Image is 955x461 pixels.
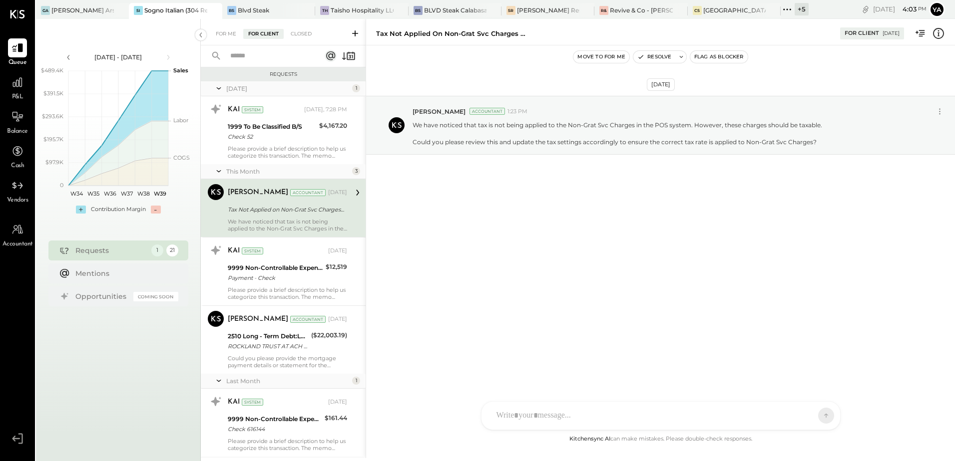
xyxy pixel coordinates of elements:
[414,6,423,15] div: BS
[290,316,326,323] div: Accountant
[507,108,527,116] span: 1:23 PM
[328,315,347,323] div: [DATE]
[328,189,347,197] div: [DATE]
[703,6,766,14] div: [GEOGRAPHIC_DATA][PERSON_NAME]
[413,121,822,146] p: We have noticed that tax is not being applied to the Non-Grat Svc Charges in the POS system. Howe...
[228,286,347,300] div: Please provide a brief description to help us categorize this transaction. The memo might be help...
[228,246,240,256] div: KAI
[0,176,34,205] a: Vendors
[211,29,241,39] div: For Me
[137,190,149,197] text: W38
[228,205,344,215] div: Tax Not Applied on Non-Grat Svc Charges in POS
[320,6,329,15] div: TH
[242,399,263,406] div: System
[0,107,34,136] a: Balance
[166,244,178,256] div: 21
[41,6,50,15] div: GA
[331,6,393,14] div: Taisho Hospitality LLC
[228,331,308,341] div: 2510 Long - Term Debt:LOAN To [PERSON_NAME] Personal (EBSB Mortgage)
[42,113,63,120] text: $293.6K
[228,218,347,232] div: We have noticed that tax is not being applied to the Non-Grat Svc Charges in the POS system. Howe...
[352,377,360,385] div: 1
[11,162,24,171] span: Cash
[0,142,34,171] a: Cash
[228,105,240,115] div: KAI
[120,190,132,197] text: W37
[134,6,143,15] div: SI
[75,245,146,255] div: Requests
[647,78,675,91] div: [DATE]
[228,424,322,434] div: Check 616144
[573,51,629,63] button: Move to for me
[228,355,347,369] div: Could you please provide the mortgage payment details or statement for the Rockland Trust from pe...
[226,167,350,176] div: This Month
[610,6,672,14] div: Revive & Co - [PERSON_NAME]
[51,6,114,14] div: [PERSON_NAME] Arso
[228,438,347,452] div: Please provide a brief description to help us categorize this transaction. The memo might be help...
[41,67,63,74] text: $489.4K
[311,330,347,340] div: ($22,003.19)
[242,106,263,113] div: System
[228,314,288,324] div: [PERSON_NAME]
[228,273,323,283] div: Payment - Check
[319,121,347,131] div: $4,167.20
[2,240,33,249] span: Accountant
[506,6,515,15] div: SR
[0,220,34,249] a: Accountant
[226,84,350,93] div: [DATE]
[8,58,27,67] span: Queue
[228,341,308,351] div: ROCKLAND TRUST AT ACH TRANSFERS AT TRNSFER AT External Transfer Rockland Trust Acct x5195
[228,188,288,198] div: [PERSON_NAME]
[845,29,879,37] div: For Client
[693,6,702,15] div: CS
[75,291,128,301] div: Opportunities
[286,29,317,39] div: Closed
[76,206,86,214] div: +
[470,108,505,115] div: Accountant
[238,6,269,14] div: Blvd Steak
[599,6,608,15] div: R&
[228,397,240,407] div: KAI
[228,145,347,159] div: Please provide a brief description to help us categorize this transaction. The memo might be help...
[873,4,927,14] div: [DATE]
[883,30,900,37] div: [DATE]
[75,268,173,278] div: Mentions
[43,90,63,97] text: $391.5K
[413,107,466,116] span: [PERSON_NAME]
[144,6,207,14] div: Sogno Italian (304 Restaurant)
[243,29,284,39] div: For Client
[87,190,99,197] text: W35
[633,51,675,63] button: Resolve
[0,38,34,67] a: Queue
[325,413,347,423] div: $161.44
[227,6,236,15] div: BS
[103,190,116,197] text: W36
[376,29,526,38] div: Tax Not Applied on Non-Grat Svc Charges in POS
[424,6,486,14] div: BLVD Steak Calabasas
[60,182,63,189] text: 0
[228,122,316,132] div: 1999 To Be Classified B/S
[517,6,579,14] div: [PERSON_NAME] Restaurant & Deli
[173,154,190,161] text: COGS
[91,206,146,214] div: Contribution Margin
[12,93,23,102] span: P&L
[328,247,347,255] div: [DATE]
[328,398,347,406] div: [DATE]
[173,117,188,124] text: Labor
[7,127,28,136] span: Balance
[242,247,263,254] div: System
[153,190,166,197] text: W39
[304,106,347,114] div: [DATE], 7:28 PM
[861,4,871,14] div: copy link
[76,53,161,61] div: [DATE] - [DATE]
[173,67,188,74] text: Sales
[352,84,360,92] div: 1
[43,136,63,143] text: $195.7K
[45,159,63,166] text: $97.9K
[929,1,945,17] button: Ya
[228,132,316,142] div: Check 52
[795,3,809,15] div: + 5
[326,262,347,272] div: $12,519
[690,51,748,63] button: Flag as Blocker
[70,190,83,197] text: W34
